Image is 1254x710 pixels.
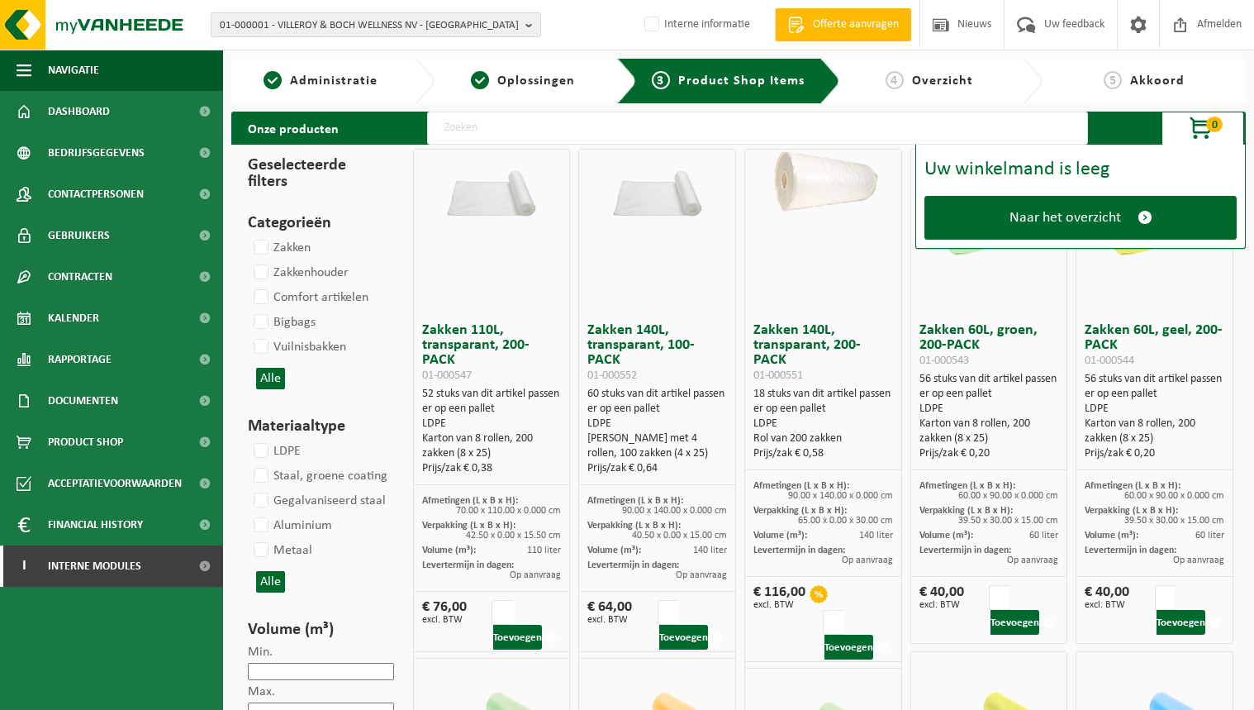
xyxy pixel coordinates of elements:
[919,481,1015,491] span: Afmetingen (L x B x H):
[659,625,708,650] button: Toevoegen
[919,402,1059,417] div: LDPE
[824,635,873,660] button: Toevoegen
[753,600,805,610] span: excl. BTW
[248,617,384,642] h3: Volume (m³)
[919,506,1013,516] span: Verpakking (L x B x H):
[753,531,807,541] span: Volume (m³):
[256,571,285,593] button: Alle
[886,71,904,89] span: 4
[924,196,1237,240] a: Naar het overzicht
[422,496,518,506] span: Afmetingen (L x B x H):
[231,112,355,145] h2: Onze producten
[1124,516,1224,526] span: 39.50 x 30.00 x 15.00 cm
[919,585,964,610] div: € 40,00
[919,531,973,541] span: Volume (m³):
[587,461,727,476] div: Prijs/zak € 0,64
[649,71,807,91] a: 3Product Shop Items
[48,174,144,215] span: Contactpersonen
[48,298,99,339] span: Kalender
[1085,323,1224,368] h3: Zakken 60L, geel, 200-PACK
[587,150,728,220] img: 01-000552
[587,369,637,382] span: 01-000552
[1085,481,1180,491] span: Afmetingen (L x B x H):
[753,431,893,446] div: Rol van 200 zakken
[919,546,1011,555] span: Levertermijn in dagen:
[1195,531,1224,541] span: 60 liter
[1007,555,1058,565] span: Op aanvraag
[48,546,141,587] span: Interne modules
[1206,117,1223,132] span: 0
[240,71,401,91] a: 1Administratie
[250,513,332,538] label: Aluminium
[510,570,561,580] span: Op aanvraag
[1051,71,1237,91] a: 5Akkoord
[753,417,893,431] div: LDPE
[919,323,1059,368] h3: Zakken 60L, groen, 200-PACK
[422,615,467,625] span: excl. BTW
[958,516,1058,526] span: 39.50 x 30.00 x 15.00 cm
[753,585,805,610] div: € 116,00
[48,256,112,298] span: Contracten
[250,464,387,488] label: Staal, groene coating
[753,323,893,383] h3: Zakken 140L, transparant, 200-PACK
[587,600,632,625] div: € 64,00
[753,150,893,220] img: 01-000551
[48,91,110,132] span: Dashboard
[48,380,118,422] span: Documenten
[422,461,562,476] div: Prijs/zak € 0,38
[587,615,632,625] span: excl. BTW
[211,12,541,37] button: 01-000001 - VILLEROY & BOCH WELLNESS NV - [GEOGRAPHIC_DATA]
[422,369,472,382] span: 01-000547
[290,74,378,88] span: Administratie
[1155,585,1176,610] input: 1
[1085,372,1224,461] div: 56 stuks van dit artikel passen er op een pallet
[422,417,562,431] div: LDPE
[587,521,681,531] span: Verpakking (L x B x H):
[1161,112,1244,145] button: 0
[250,236,311,260] label: Zakken
[775,8,911,41] a: Offerte aanvragen
[1085,446,1224,461] div: Prijs/zak € 0,20
[919,372,1059,461] div: 56 stuks van dit artikel passen er op een pallet
[456,506,561,516] span: 70.00 x 110.00 x 0.000 cm
[427,112,1088,145] input: Zoeken
[250,439,301,464] label: LDPE
[471,71,489,89] span: 2
[587,546,641,555] span: Volume (m³):
[48,50,99,91] span: Navigatie
[256,368,285,389] button: Alle
[1104,71,1122,89] span: 5
[48,504,143,546] span: Financial History
[48,339,112,380] span: Rapportage
[1124,491,1224,501] span: 60.00 x 90.00 x 0.000 cm
[753,446,893,461] div: Prijs/zak € 0,58
[1085,585,1129,610] div: € 40,00
[48,132,145,174] span: Bedrijfsgegevens
[250,335,346,360] label: Vuilnisbakken
[1173,555,1224,565] span: Op aanvraag
[842,555,893,565] span: Op aanvraag
[1157,610,1205,635] button: Toevoegen
[48,422,123,463] span: Product Shop
[958,491,1058,501] span: 60.00 x 90.00 x 0.000 cm
[466,531,561,541] span: 42.50 x 0.00 x 15.50 cm
[1085,417,1224,446] div: Karton van 8 rollen, 200 zakken (8 x 25)
[919,446,1059,461] div: Prijs/zak € 0,20
[658,600,678,625] input: 1
[264,71,282,89] span: 1
[1085,355,1134,367] span: 01-000544
[1009,209,1121,226] span: Naar het overzicht
[587,387,727,476] div: 60 stuks van dit artikel passen er op een pallet
[788,491,893,501] span: 90.00 x 140.00 x 0.000 cm
[652,71,670,89] span: 3
[587,323,727,383] h3: Zakken 140L, transparant, 100-PACK
[250,488,386,513] label: Gegalvaniseerd staal
[587,417,727,431] div: LDPE
[250,310,316,335] label: Bigbags
[641,12,750,37] label: Interne informatie
[443,71,605,91] a: 2Oplossingen
[587,496,683,506] span: Afmetingen (L x B x H):
[798,516,893,526] span: 65.00 x 0.00 x 30.00 cm
[421,150,562,220] img: 01-000547
[848,71,1010,91] a: 4Overzicht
